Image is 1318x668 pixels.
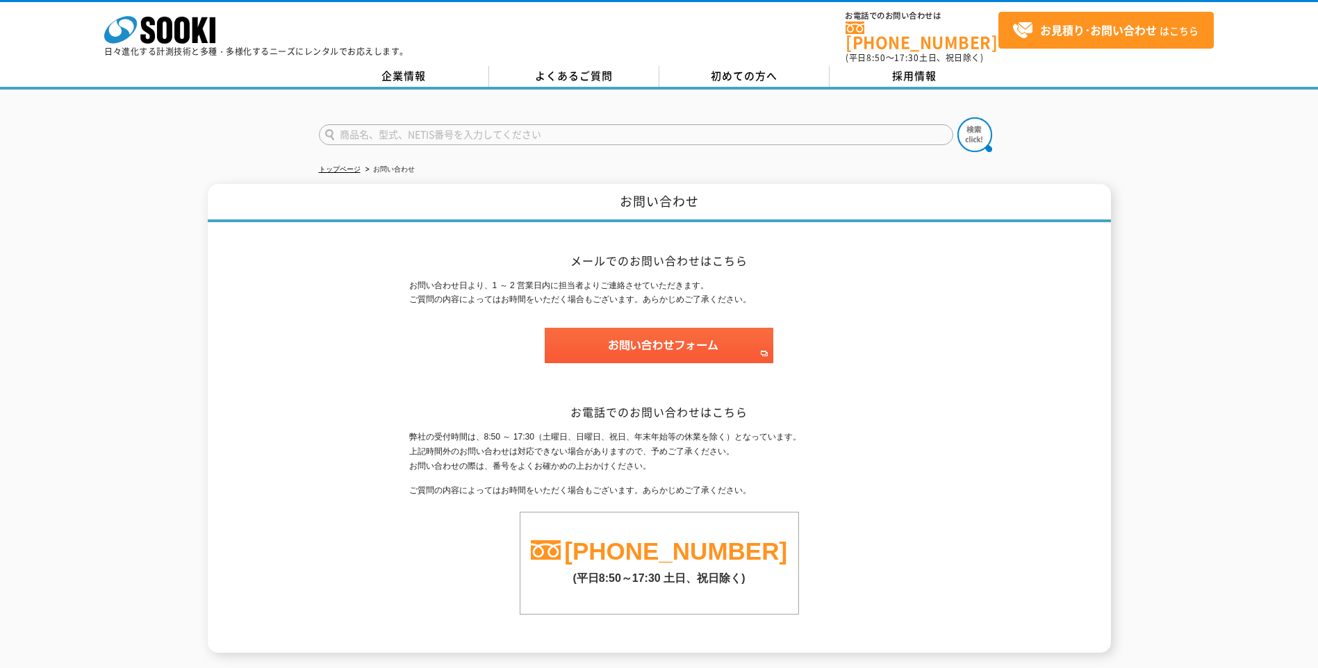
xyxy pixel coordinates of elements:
[545,328,773,363] img: お問い合わせフォーム
[846,51,983,64] span: (平日 ～ 土日、祝日除く)
[104,47,409,56] p: 日々進化する計測技術と多種・多様化するニーズにレンタルでお応えします。
[489,66,659,87] a: よくあるご質問
[363,162,415,177] li: お問い合わせ
[866,51,886,64] span: 8:50
[564,537,787,565] a: [PHONE_NUMBER]
[846,22,998,50] a: [PHONE_NUMBER]
[409,430,909,473] p: 弊社の受付時間は、8:50 ～ 17:30（土曜日、日曜日、祝日、年末年始等の休業を除く）となっています。 上記時間外のお問い合わせは対応できない場合がありますので、予めご了承ください。 お問い...
[846,12,998,20] span: お電話でのお問い合わせは
[894,51,919,64] span: 17:30
[319,124,953,145] input: 商品名、型式、NETIS番号を入力してください
[957,117,992,152] img: btn_search.png
[409,253,909,268] h2: メールでのお問い合わせはこちら
[1040,22,1157,38] strong: お見積り･お問い合わせ
[409,405,909,419] h2: お電話でのお問い合わせはこちら
[520,565,798,586] p: (平日8:50～17:30 土日、祝日除く)
[409,483,909,498] p: ご質問の内容によってはお時間をいただく場合もございます。あらかじめご了承ください。
[659,66,830,87] a: 初めての方へ
[830,66,1000,87] a: 採用情報
[711,68,777,83] span: 初めての方へ
[1012,20,1198,41] span: はこちら
[998,12,1214,49] a: お見積り･お問い合わせはこちら
[409,278,909,308] p: お問い合わせ日より、1 ～ 2 営業日内に担当者よりご連絡させていただきます。 ご質問の内容によってはお時間をいただく場合もございます。あらかじめご了承ください。
[319,66,489,87] a: 企業情報
[208,184,1111,222] h1: お問い合わせ
[319,165,361,173] a: トップページ
[545,351,773,360] a: お問い合わせフォーム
